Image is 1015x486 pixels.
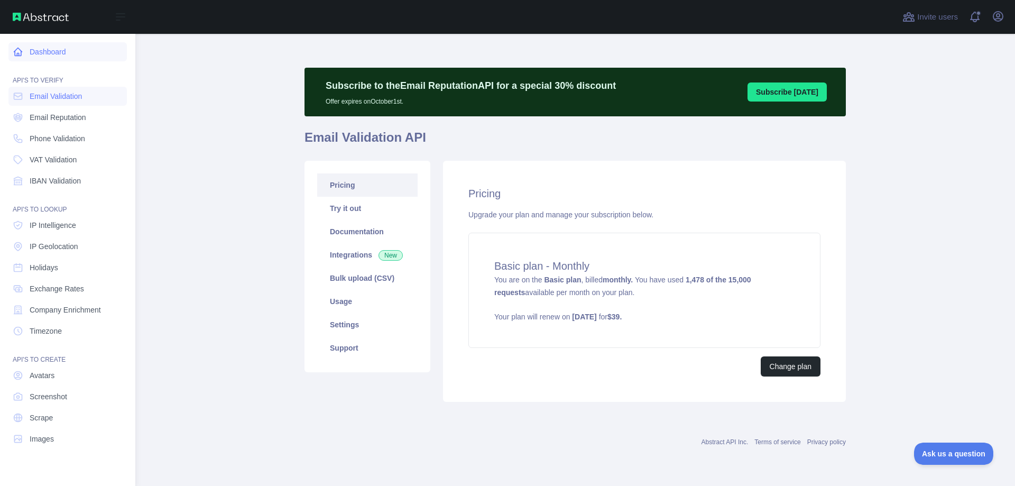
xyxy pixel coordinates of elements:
span: Images [30,434,54,444]
a: Bulk upload (CSV) [317,267,418,290]
span: Screenshot [30,391,67,402]
a: Images [8,429,127,448]
strong: $ 39 . [607,313,622,321]
a: Screenshot [8,387,127,406]
a: Holidays [8,258,127,277]
div: Upgrade your plan and manage your subscription below. [468,209,820,220]
h2: Pricing [468,186,820,201]
a: Settings [317,313,418,336]
a: Integrations New [317,243,418,267]
span: IBAN Validation [30,176,81,186]
a: Avatars [8,366,127,385]
span: Company Enrichment [30,305,101,315]
a: Company Enrichment [8,300,127,319]
span: Email Reputation [30,112,86,123]
a: VAT Validation [8,150,127,169]
a: Scrape [8,408,127,427]
span: IP Intelligence [30,220,76,231]
a: Dashboard [8,42,127,61]
a: Email Validation [8,87,127,106]
p: Offer expires on October 1st. [326,93,616,106]
span: New [379,250,403,261]
a: IBAN Validation [8,171,127,190]
a: Privacy policy [807,438,846,446]
a: Phone Validation [8,129,127,148]
h1: Email Validation API [304,129,846,154]
span: Scrape [30,412,53,423]
span: Avatars [30,370,54,381]
div: API'S TO CREATE [8,343,127,364]
a: IP Geolocation [8,237,127,256]
iframe: Toggle Customer Support [914,443,994,465]
span: Invite users [917,11,958,23]
a: Documentation [317,220,418,243]
span: VAT Validation [30,154,77,165]
a: Usage [317,290,418,313]
span: Phone Validation [30,133,85,144]
a: Support [317,336,418,360]
p: Your plan will renew on for [494,311,795,322]
div: API'S TO LOOKUP [8,192,127,214]
a: Email Reputation [8,108,127,127]
a: IP Intelligence [8,216,127,235]
button: Subscribe [DATE] [748,82,827,102]
strong: [DATE] [572,313,596,321]
span: Holidays [30,262,58,273]
a: Exchange Rates [8,279,127,298]
span: You are on the , billed You have used available per month on your plan. [494,276,795,322]
a: Terms of service [754,438,800,446]
a: Try it out [317,197,418,220]
span: Email Validation [30,91,82,102]
strong: Basic plan [544,276,581,284]
a: Timezone [8,322,127,341]
span: Exchange Rates [30,283,84,294]
strong: 1,478 of the 15,000 requests [494,276,751,297]
p: Subscribe to the Email Reputation API for a special 30 % discount [326,78,616,93]
strong: monthly. [603,276,633,284]
img: Abstract API [13,13,69,21]
span: Timezone [30,326,62,336]
button: Change plan [761,356,820,377]
div: API'S TO VERIFY [8,63,127,85]
a: Pricing [317,173,418,197]
a: Abstract API Inc. [702,438,749,446]
button: Invite users [900,8,960,25]
h4: Basic plan - Monthly [494,259,795,273]
span: IP Geolocation [30,241,78,252]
